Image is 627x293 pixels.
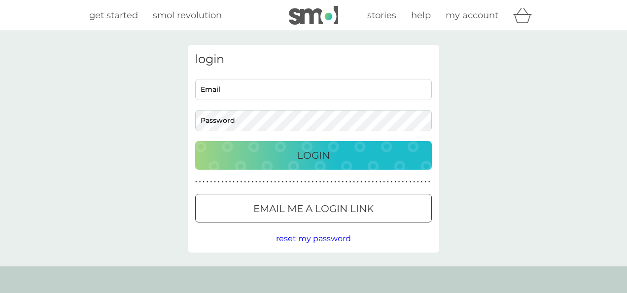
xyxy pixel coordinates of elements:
[304,180,306,184] p: ●
[446,10,498,21] span: my account
[278,180,280,184] p: ●
[387,180,389,184] p: ●
[353,180,355,184] p: ●
[195,141,432,170] button: Login
[207,180,209,184] p: ●
[199,180,201,184] p: ●
[297,180,299,184] p: ●
[293,180,295,184] p: ●
[195,52,432,67] h3: login
[297,147,330,163] p: Login
[331,180,333,184] p: ●
[253,201,374,217] p: Email me a login link
[312,180,313,184] p: ●
[263,180,265,184] p: ●
[237,180,239,184] p: ●
[241,180,243,184] p: ●
[271,180,273,184] p: ●
[89,10,138,21] span: get started
[319,180,321,184] p: ●
[274,180,276,184] p: ●
[225,180,227,184] p: ●
[276,234,351,243] span: reset my password
[417,180,419,184] p: ●
[218,180,220,184] p: ●
[372,180,374,184] p: ●
[267,180,269,184] p: ●
[285,180,287,184] p: ●
[364,180,366,184] p: ●
[323,180,325,184] p: ●
[301,180,303,184] p: ●
[349,180,351,184] p: ●
[255,180,257,184] p: ●
[221,180,223,184] p: ●
[367,8,396,23] a: stories
[367,10,396,21] span: stories
[195,194,432,222] button: Email me a login link
[203,180,205,184] p: ●
[334,180,336,184] p: ●
[229,180,231,184] p: ●
[424,180,426,184] p: ●
[446,8,498,23] a: my account
[402,180,404,184] p: ●
[214,180,216,184] p: ●
[380,180,382,184] p: ●
[251,180,253,184] p: ●
[342,180,344,184] p: ●
[411,10,431,21] span: help
[338,180,340,184] p: ●
[289,6,338,25] img: smol
[195,180,197,184] p: ●
[233,180,235,184] p: ●
[153,8,222,23] a: smol revolution
[391,180,393,184] p: ●
[398,180,400,184] p: ●
[346,180,348,184] p: ●
[210,180,212,184] p: ●
[276,232,351,245] button: reset my password
[513,5,538,25] div: basket
[153,10,222,21] span: smol revolution
[410,180,412,184] p: ●
[259,180,261,184] p: ●
[368,180,370,184] p: ●
[413,180,415,184] p: ●
[376,180,378,184] p: ●
[383,180,385,184] p: ●
[308,180,310,184] p: ●
[289,180,291,184] p: ●
[406,180,408,184] p: ●
[361,180,363,184] p: ●
[428,180,430,184] p: ●
[421,180,423,184] p: ●
[244,180,246,184] p: ●
[248,180,250,184] p: ●
[357,180,359,184] p: ●
[394,180,396,184] p: ●
[281,180,283,184] p: ●
[411,8,431,23] a: help
[315,180,317,184] p: ●
[327,180,329,184] p: ●
[89,8,138,23] a: get started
